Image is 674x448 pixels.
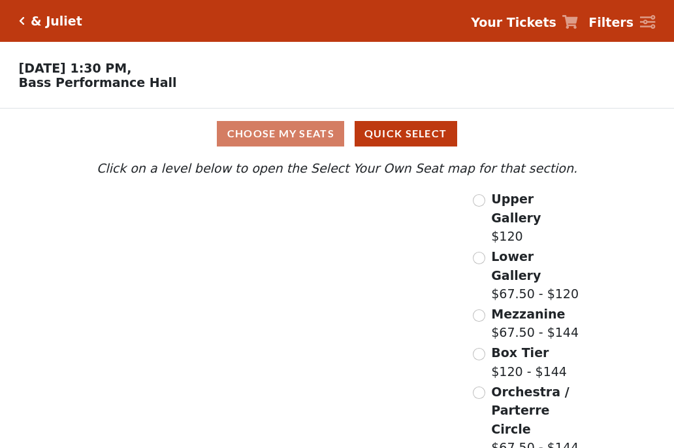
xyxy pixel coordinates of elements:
[19,16,25,26] a: Click here to go back to filters
[588,15,634,29] strong: Filters
[491,307,565,321] span: Mezzanine
[491,343,567,381] label: $120 - $144
[491,385,569,436] span: Orchestra / Parterre Circle
[471,15,556,29] strong: Your Tickets
[491,247,581,303] label: $67.50 - $120
[491,305,579,342] label: $67.50 - $144
[31,14,82,29] h5: & Juliet
[355,121,457,146] button: Quick Select
[157,196,306,232] path: Upper Gallery - Seats Available: 158
[471,13,578,32] a: Your Tickets
[169,226,327,275] path: Lower Gallery - Seats Available: 80
[588,13,655,32] a: Filters
[491,345,549,360] span: Box Tier
[491,249,541,283] span: Lower Gallery
[240,320,391,411] path: Orchestra / Parterre Circle - Seats Available: 34
[93,159,581,178] p: Click on a level below to open the Select Your Own Seat map for that section.
[491,190,581,246] label: $120
[491,192,541,225] span: Upper Gallery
